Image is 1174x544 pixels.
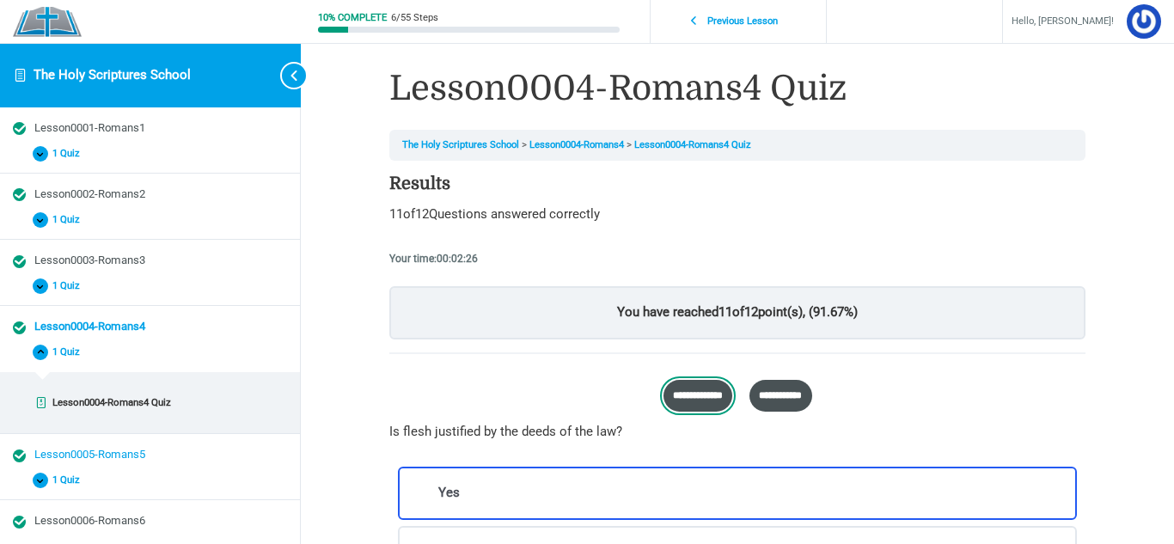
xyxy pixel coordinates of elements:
[34,120,287,137] div: Lesson0001-Romans1
[13,319,287,335] a: Completed Lesson0004-Romans4
[13,208,287,233] button: 1 Quiz
[437,253,478,265] span: 00:02:26
[389,130,1085,161] nav: Breadcrumbs
[13,255,26,268] div: Completed
[52,395,277,410] div: Lesson0004-Romans4 Quiz
[13,340,287,365] button: 1 Quiz
[13,321,26,334] div: Completed
[318,13,387,22] div: 10% Complete
[391,13,438,22] div: 6/55 Steps
[415,206,429,222] span: 12
[718,304,732,320] span: 11
[13,186,287,203] a: Completed Lesson0002-Romans2
[48,346,90,358] span: 1 Quiz
[13,449,26,462] div: Completed
[13,253,287,269] a: Completed Lesson0003-Romans3
[402,139,519,150] a: The Holy Scriptures School
[266,43,301,107] button: Toggle sidebar navigation
[389,286,1085,339] p: You have reached of point(s), ( )
[48,214,90,226] span: 1 Quiz
[13,122,26,135] div: Completed
[34,319,287,335] div: Lesson0004-Romans4
[48,474,90,486] span: 1 Quiz
[48,280,90,292] span: 1 Quiz
[34,447,287,463] div: Lesson0005-Romans5
[13,468,287,493] button: 1 Quiz
[389,249,1085,268] p: Your time:
[13,513,287,529] a: Completed Lesson0006-Romans6
[13,447,287,463] a: Completed Lesson0005-Romans5
[34,513,287,529] div: Lesson0006-Romans6
[1012,13,1114,31] span: Hello, [PERSON_NAME]!
[13,516,26,529] div: Completed
[34,186,287,203] div: Lesson0002-Romans2
[389,420,1085,444] p: Is flesh justified by the deeds of the law?
[34,397,47,410] div: Completed
[34,253,287,269] div: Lesson0003-Romans3
[698,15,788,28] span: Previous Lesson
[744,304,758,320] span: 12
[34,67,191,83] a: The Holy Scriptures School
[389,174,1085,194] h4: Results
[48,148,90,160] span: 1 Quiz
[398,467,1077,520] label: Yes
[13,141,287,166] button: 1 Quiz
[389,203,1085,227] p: of Questions answered correctly
[13,274,287,299] button: 1 Quiz
[655,6,822,38] a: Previous Lesson
[389,206,403,222] span: 11
[634,139,751,150] a: Lesson0004-Romans4 Quiz
[389,64,1085,113] h1: Lesson0004-Romans4 Quiz
[19,390,282,415] a: Completed Lesson0004-Romans4 Quiz
[529,139,624,150] a: Lesson0004-Romans4
[13,120,287,137] a: Completed Lesson0001-Romans1
[813,304,853,320] span: 91.67%
[13,188,26,201] div: Completed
